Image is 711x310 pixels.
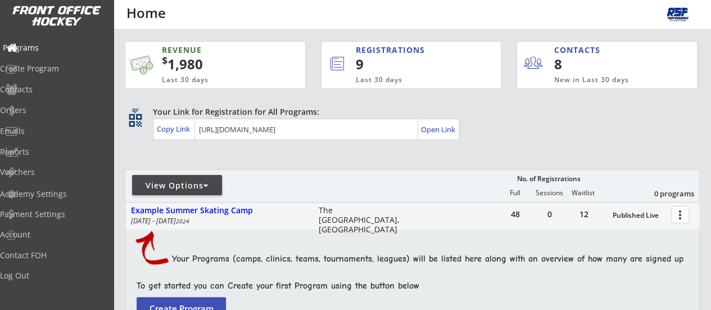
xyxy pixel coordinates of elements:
[162,55,270,74] div: 1,980
[613,212,665,219] div: Published Live
[514,175,584,183] div: No. of Registrations
[162,44,257,56] div: REVENUE
[157,124,192,134] div: Copy Link
[421,125,456,134] div: Open Link
[153,106,665,118] div: Your Link for Registration for All Programs:
[533,189,567,197] div: Sessions
[554,75,645,85] div: New in Last 30 days
[499,189,532,197] div: Full
[131,206,306,215] div: Example Summer Skating Camp
[172,253,692,265] div: Your Programs (camps, clinics, teams, tournaments, leagues) will be listed here along with an ove...
[356,55,464,74] div: 9
[128,106,142,114] div: qr
[356,75,455,85] div: Last 30 days
[3,44,104,52] div: Programs
[162,75,257,85] div: Last 30 days
[176,217,189,225] em: 2024
[132,180,222,191] div: View Options
[162,53,167,67] sup: $
[131,218,303,224] div: [DATE] - [DATE]
[127,112,144,129] button: qr_code
[318,206,406,234] div: The [GEOGRAPHIC_DATA], [GEOGRAPHIC_DATA]
[567,189,600,197] div: Waitlist
[636,188,694,199] div: 0 programs
[671,206,689,223] button: more_vert
[421,122,456,137] a: Open Link
[499,210,532,218] div: 48
[554,55,623,74] div: 8
[533,210,567,218] div: 0
[554,44,605,56] div: CONTACTS
[356,44,454,56] div: REGISTRATIONS
[137,280,681,292] div: To get started you can Create your first Program using the button below
[567,210,601,218] div: 12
